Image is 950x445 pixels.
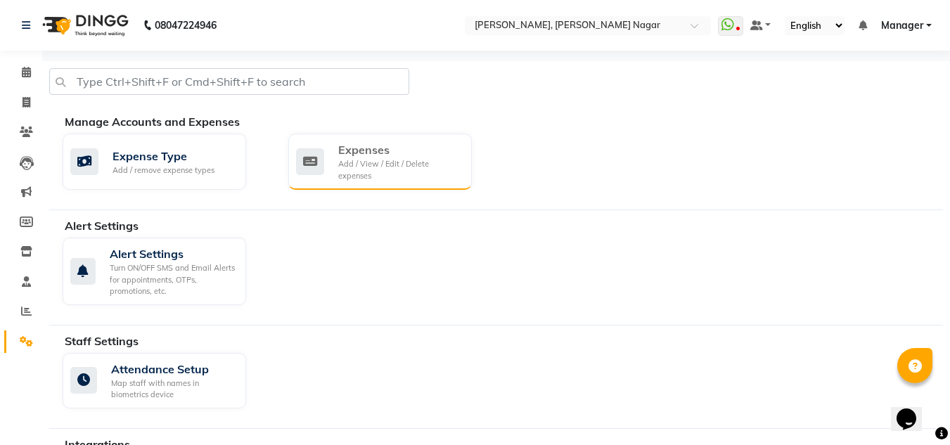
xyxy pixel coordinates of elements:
input: Type Ctrl+Shift+F or Cmd+Shift+F to search [49,68,409,95]
div: Add / remove expense types [113,165,214,176]
div: Turn ON/OFF SMS and Email Alerts for appointments, OTPs, promotions, etc. [110,262,235,297]
div: Expenses [338,141,461,158]
div: Attendance Setup [111,361,235,378]
img: logo [36,6,132,45]
a: Attendance SetupMap staff with names in biometrics device [63,353,267,408]
a: Alert SettingsTurn ON/OFF SMS and Email Alerts for appointments, OTPs, promotions, etc. [63,238,267,305]
a: ExpensesAdd / View / Edit / Delete expenses [288,134,493,190]
a: Expense TypeAdd / remove expense types [63,134,267,190]
div: Map staff with names in biometrics device [111,378,235,401]
iframe: chat widget [891,389,936,431]
span: Manager [881,18,923,33]
div: Expense Type [113,148,214,165]
b: 08047224946 [155,6,217,45]
div: Add / View / Edit / Delete expenses [338,158,461,181]
div: Alert Settings [110,245,235,262]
